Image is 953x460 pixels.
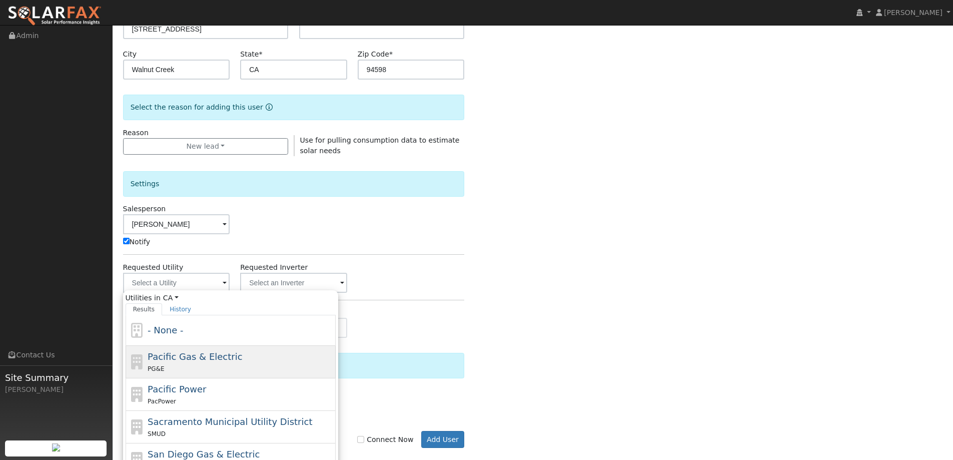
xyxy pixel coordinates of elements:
[123,214,230,234] input: Select a User
[123,204,166,214] label: Salesperson
[8,6,102,27] img: SolarFax
[263,103,273,111] a: Reason for new user
[123,262,184,273] label: Requested Utility
[123,95,465,120] div: Select the reason for adding this user
[240,49,262,60] label: State
[123,237,151,247] label: Notify
[148,398,176,405] span: PacPower
[5,384,107,395] div: [PERSON_NAME]
[148,449,260,459] span: San Diego Gas & Electric
[123,171,465,197] div: Settings
[123,273,230,293] input: Select a Utility
[421,431,465,448] button: Add User
[123,238,130,244] input: Notify
[148,416,312,427] span: Sacramento Municipal Utility District
[300,136,460,155] span: Use for pulling consumption data to estimate solar needs
[389,50,393,58] span: Required
[259,50,262,58] span: Required
[357,434,413,445] label: Connect Now
[358,49,393,60] label: Zip Code
[148,365,164,372] span: PG&E
[126,303,163,315] a: Results
[5,371,107,384] span: Site Summary
[884,9,942,17] span: [PERSON_NAME]
[163,293,179,303] a: CA
[148,351,242,362] span: Pacific Gas & Electric
[148,325,183,335] span: - None -
[148,384,206,394] span: Pacific Power
[123,49,137,60] label: City
[240,273,347,293] input: Select an Inverter
[52,443,60,451] img: retrieve
[162,303,199,315] a: History
[148,430,166,437] span: SMUD
[126,293,336,303] span: Utilities in
[240,262,308,273] label: Requested Inverter
[123,128,149,138] label: Reason
[357,436,364,443] input: Connect Now
[123,138,289,155] button: New lead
